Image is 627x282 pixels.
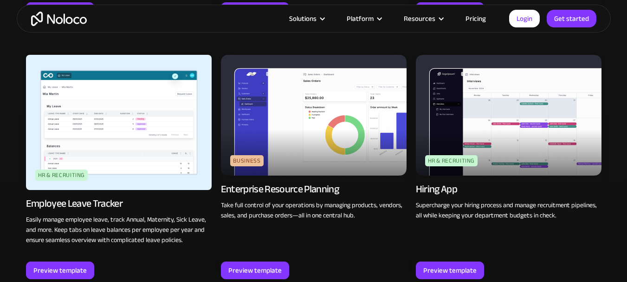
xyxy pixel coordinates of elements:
p: Take full control of your operations by managing products, vendors, sales, and purchase orders—al... [221,200,407,221]
a: home [31,12,87,26]
div: Preview template [423,264,477,276]
div: HR & Recruiting [35,170,88,181]
p: Easily manage employee leave, track Annual, Maternity, Sick Leave, and more. Keep tabs on leave b... [26,215,212,245]
a: HR & RecruitingEmployee Leave TrackerEasily manage employee leave, track Annual, Maternity, Sick ... [26,55,212,279]
a: Get started [547,10,596,27]
div: Solutions [278,13,335,25]
a: HR & RecruitingHiring AppSupercharge your hiring process and manage recruitment pipelines, all wh... [416,55,601,279]
a: Login [509,10,540,27]
div: Resources [404,13,435,25]
div: Solutions [289,13,317,25]
div: Platform [335,13,392,25]
div: Platform [347,13,374,25]
div: Preview template [228,264,282,276]
div: Resources [392,13,454,25]
div: Preview template [33,264,87,276]
a: BusinessEnterprise Resource PlanningTake full control of your operations by managing products, ve... [221,55,407,279]
div: Enterprise Resource Planning [221,183,339,196]
a: Pricing [454,13,498,25]
div: Hiring App [416,183,457,196]
div: Business [230,155,264,166]
div: Employee Leave Tracker [26,197,123,210]
p: Supercharge your hiring process and manage recruitment pipelines, all while keeping your departme... [416,200,601,221]
div: HR & Recruiting [425,155,478,166]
